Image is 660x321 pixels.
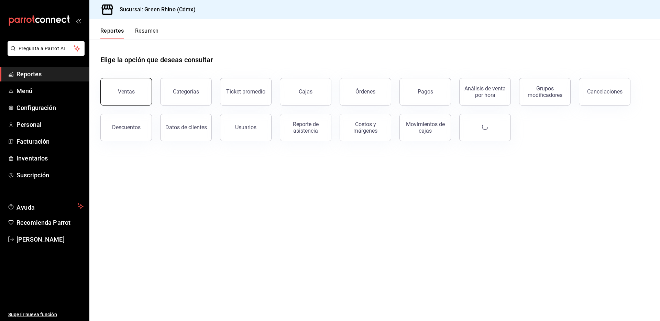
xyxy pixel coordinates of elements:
h3: Sucursal: Green Rhino (Cdmx) [114,5,196,14]
span: Recomienda Parrot [16,218,84,227]
div: Cajas [299,88,313,96]
button: Ticket promedio [220,78,272,106]
div: Ticket promedio [226,88,265,95]
button: Pregunta a Parrot AI [8,41,85,56]
button: Grupos modificadores [519,78,571,106]
span: Sugerir nueva función [8,311,84,318]
button: Reportes [100,27,124,39]
button: Análisis de venta por hora [459,78,511,106]
div: Análisis de venta por hora [464,85,506,98]
span: Pregunta a Parrot AI [19,45,74,52]
h1: Elige la opción que deseas consultar [100,55,213,65]
button: Resumen [135,27,159,39]
div: Órdenes [355,88,375,95]
button: Ventas [100,78,152,106]
div: Descuentos [112,124,141,131]
div: Datos de clientes [165,124,207,131]
span: Suscripción [16,170,84,180]
button: open_drawer_menu [76,18,81,23]
span: Menú [16,86,84,96]
div: navigation tabs [100,27,159,39]
button: Reporte de asistencia [280,114,331,141]
button: Pagos [399,78,451,106]
button: Usuarios [220,114,272,141]
div: Pagos [418,88,433,95]
div: Usuarios [235,124,256,131]
span: Facturación [16,137,84,146]
span: [PERSON_NAME] [16,235,84,244]
button: Costos y márgenes [340,114,391,141]
div: Ventas [118,88,135,95]
button: Descuentos [100,114,152,141]
div: Cancelaciones [587,88,623,95]
a: Pregunta a Parrot AI [5,50,85,57]
button: Datos de clientes [160,114,212,141]
a: Cajas [280,78,331,106]
span: Personal [16,120,84,129]
span: Ayuda [16,202,75,210]
button: Categorías [160,78,212,106]
button: Movimientos de cajas [399,114,451,141]
div: Costos y márgenes [344,121,387,134]
span: Reportes [16,69,84,79]
button: Órdenes [340,78,391,106]
span: Configuración [16,103,84,112]
button: Cancelaciones [579,78,630,106]
div: Categorías [173,88,199,95]
div: Reporte de asistencia [284,121,327,134]
span: Inventarios [16,154,84,163]
div: Movimientos de cajas [404,121,447,134]
div: Grupos modificadores [524,85,566,98]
